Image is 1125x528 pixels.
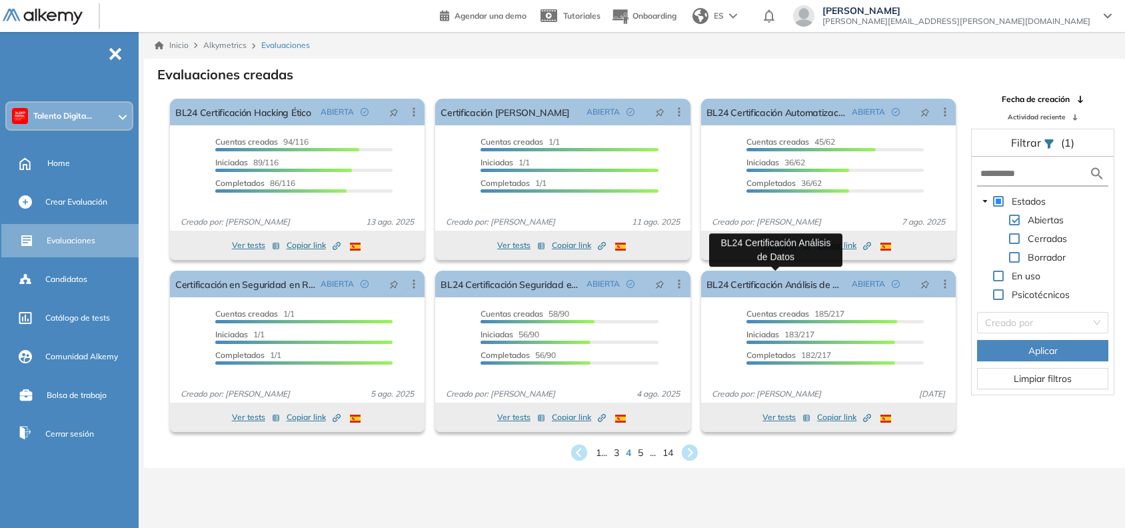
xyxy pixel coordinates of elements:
a: BL24 Certificación Seguridad en Sistemas Operativo [441,271,580,297]
button: Ver tests [497,409,545,425]
span: Copiar link [287,239,341,251]
img: Logo [3,9,83,25]
span: Copiar link [817,411,871,423]
span: 36/62 [746,157,805,167]
button: pushpin [645,101,674,123]
button: Ver tests [232,237,280,253]
span: En uso [1012,270,1040,282]
span: 183/217 [746,329,814,339]
span: En uso [1009,268,1043,284]
span: 56/90 [481,329,539,339]
span: 58/90 [481,309,569,319]
span: Cuentas creadas [746,309,809,319]
span: pushpin [655,279,664,289]
span: Limpiar filtros [1014,371,1072,386]
span: Completados [481,178,530,188]
span: 11 ago. 2025 [626,216,685,228]
span: 94/116 [215,137,309,147]
span: Iniciadas [746,157,779,167]
span: 185/217 [746,309,844,319]
span: 45/62 [746,137,835,147]
span: Cuentas creadas [215,137,278,147]
button: Copiar link [552,409,606,425]
span: 1/1 [481,157,530,167]
span: check-circle [892,108,900,116]
span: 1 ... [596,446,607,460]
span: Borrador [1025,249,1068,265]
span: Agendar una demo [455,11,527,21]
a: BL24 Certificación Hacking Ético [175,99,311,125]
span: Cuentas creadas [481,309,543,319]
button: pushpin [910,101,940,123]
button: Ver tests [232,409,280,425]
button: Copiar link [287,237,341,253]
span: Creado por: [PERSON_NAME] [175,388,295,400]
button: Copiar link [817,409,871,425]
span: Crear Evaluación [45,196,107,208]
span: Cuentas creadas [746,137,809,147]
span: Borrador [1028,251,1066,263]
span: 36/62 [746,178,822,188]
span: Bolsa de trabajo [47,389,107,401]
span: 182/217 [746,350,831,360]
span: ABIERTA [586,278,620,290]
button: Copiar link [552,237,606,253]
span: Abiertas [1025,212,1066,228]
span: Iniciadas [481,157,513,167]
span: Psicotécnicos [1009,287,1072,303]
span: Creado por: [PERSON_NAME] [441,388,561,400]
span: 5 [638,446,643,460]
a: BL24 Certificación Análisis de Datos [706,271,846,297]
span: Filtrar [1011,136,1044,149]
span: pushpin [920,107,930,117]
button: pushpin [910,273,940,295]
span: ... [650,446,656,460]
h3: Evaluaciones creadas [157,67,293,83]
span: 1/1 [215,309,295,319]
span: check-circle [626,280,634,288]
span: Copiar link [552,411,606,423]
span: [PERSON_NAME][EMAIL_ADDRESS][PERSON_NAME][DOMAIN_NAME] [822,16,1090,27]
span: pushpin [655,107,664,117]
span: Cerradas [1025,231,1070,247]
button: Limpiar filtros [977,368,1108,389]
img: ESP [880,243,891,251]
span: 5 ago. 2025 [365,388,419,400]
span: Abiertas [1028,214,1064,226]
a: BL24 Certificación Automatización de Pruebas [706,99,846,125]
span: 14 [662,446,673,460]
button: Copiar link [817,237,871,253]
button: pushpin [379,273,409,295]
span: Iniciadas [481,329,513,339]
img: ESP [615,415,626,423]
span: Creado por: [PERSON_NAME] [441,216,561,228]
span: Completados [215,350,265,360]
span: Copiar link [552,239,606,251]
span: Completados [481,350,530,360]
span: Copiar link [287,411,341,423]
span: Completados [215,178,265,188]
a: Agendar una demo [440,7,527,23]
span: ABIERTA [852,278,885,290]
span: Talento Digita... [33,111,92,121]
span: ABIERTA [586,106,620,118]
span: Iniciadas [215,329,248,339]
span: Completados [746,178,796,188]
button: Ver tests [762,409,810,425]
span: Aplicar [1028,343,1058,358]
span: [DATE] [914,388,950,400]
a: Inicio [155,39,189,51]
span: (1) [1061,135,1074,151]
span: ABIERTA [852,106,885,118]
span: Completados [746,350,796,360]
button: Ver tests [497,237,545,253]
span: 1/1 [481,137,560,147]
span: Creado por: [PERSON_NAME] [175,216,295,228]
a: Certificación en Seguridad en Redes [175,271,315,297]
img: search icon [1089,165,1105,182]
span: Cerrar sesión [45,428,94,440]
img: ESP [880,415,891,423]
span: Evaluaciones [47,235,95,247]
span: 13 ago. 2025 [361,216,419,228]
span: Catálogo de tests [45,312,110,324]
